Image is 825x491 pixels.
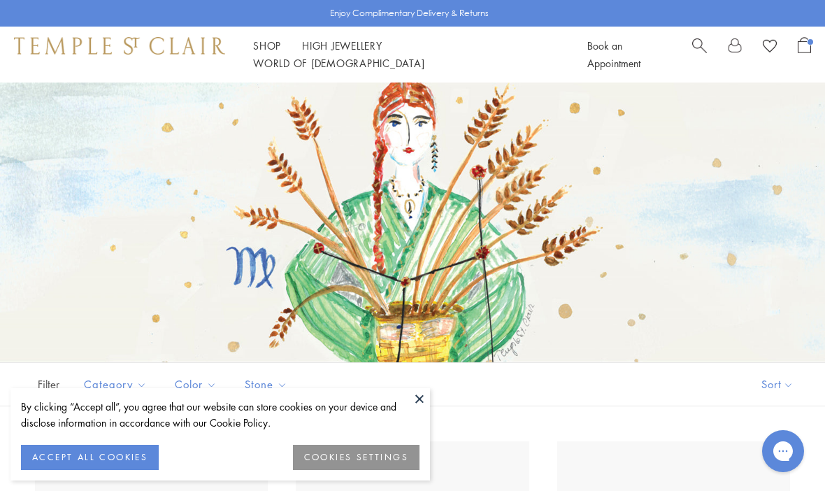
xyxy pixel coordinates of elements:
a: Open Shopping Bag [798,37,811,72]
button: ACCEPT ALL COOKIES [21,445,159,470]
a: World of [DEMOGRAPHIC_DATA]World of [DEMOGRAPHIC_DATA] [253,56,424,70]
div: By clicking “Accept all”, you agree that our website can store cookies on your device and disclos... [21,399,419,431]
button: Show sort by [730,363,825,406]
img: Temple St. Clair [14,37,225,54]
p: Enjoy Complimentary Delivery & Returns [330,6,489,20]
iframe: Gorgias live chat messenger [755,425,811,477]
nav: Main navigation [253,37,556,72]
button: Color [164,369,227,400]
a: ShopShop [253,38,281,52]
a: View Wishlist [763,37,777,58]
span: Color [168,376,227,393]
button: Stone [234,369,298,400]
span: Stone [238,376,298,393]
a: Book an Appointment [587,38,640,70]
a: Search [692,37,707,72]
button: COOKIES SETTINGS [293,445,419,470]
a: High JewelleryHigh Jewellery [302,38,382,52]
button: Category [73,369,157,400]
span: Category [77,376,157,393]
